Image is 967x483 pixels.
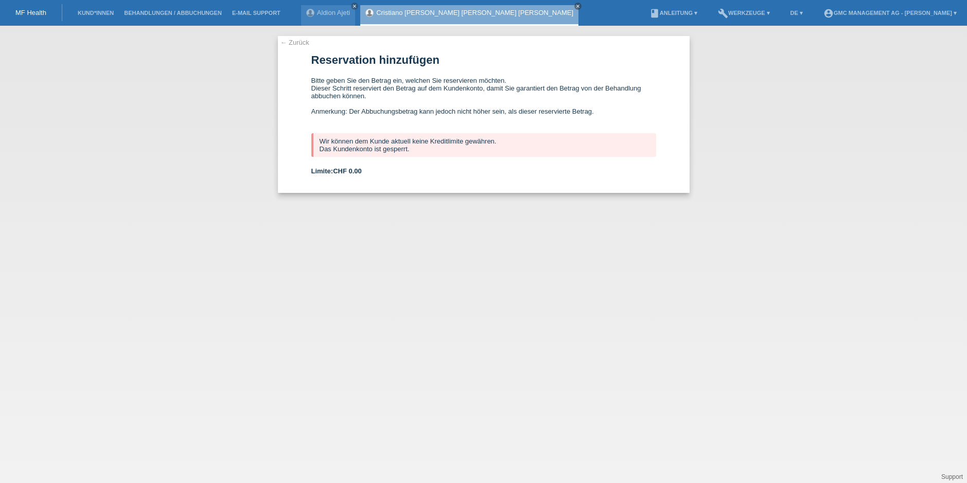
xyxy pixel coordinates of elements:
i: close [575,4,581,9]
b: Limite: [311,167,362,175]
a: buildWerkzeuge ▾ [713,10,775,16]
div: Wir können dem Kunde aktuell keine Kreditlimite gewähren. Das Kundenkonto ist gesperrt. [311,133,656,157]
i: account_circle [823,8,834,19]
a: bookAnleitung ▾ [644,10,702,16]
a: Aldion Ajeti [317,9,350,16]
i: close [352,4,357,9]
a: Behandlungen / Abbuchungen [119,10,227,16]
a: Cristiano [PERSON_NAME] [PERSON_NAME] [PERSON_NAME] [376,9,573,16]
i: book [649,8,660,19]
span: CHF 0.00 [333,167,362,175]
a: close [351,3,358,10]
h1: Reservation hinzufügen [311,53,656,66]
a: DE ▾ [785,10,808,16]
i: build [718,8,728,19]
a: MF Health [15,9,46,16]
a: Kund*innen [73,10,119,16]
a: close [574,3,582,10]
a: account_circleGMC Management AG - [PERSON_NAME] ▾ [818,10,962,16]
a: Support [941,473,963,480]
a: E-Mail Support [227,10,286,16]
a: ← Zurück [280,39,309,46]
div: Bitte geben Sie den Betrag ein, welchen Sie reservieren möchten. Dieser Schritt reserviert den Be... [311,77,656,123]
